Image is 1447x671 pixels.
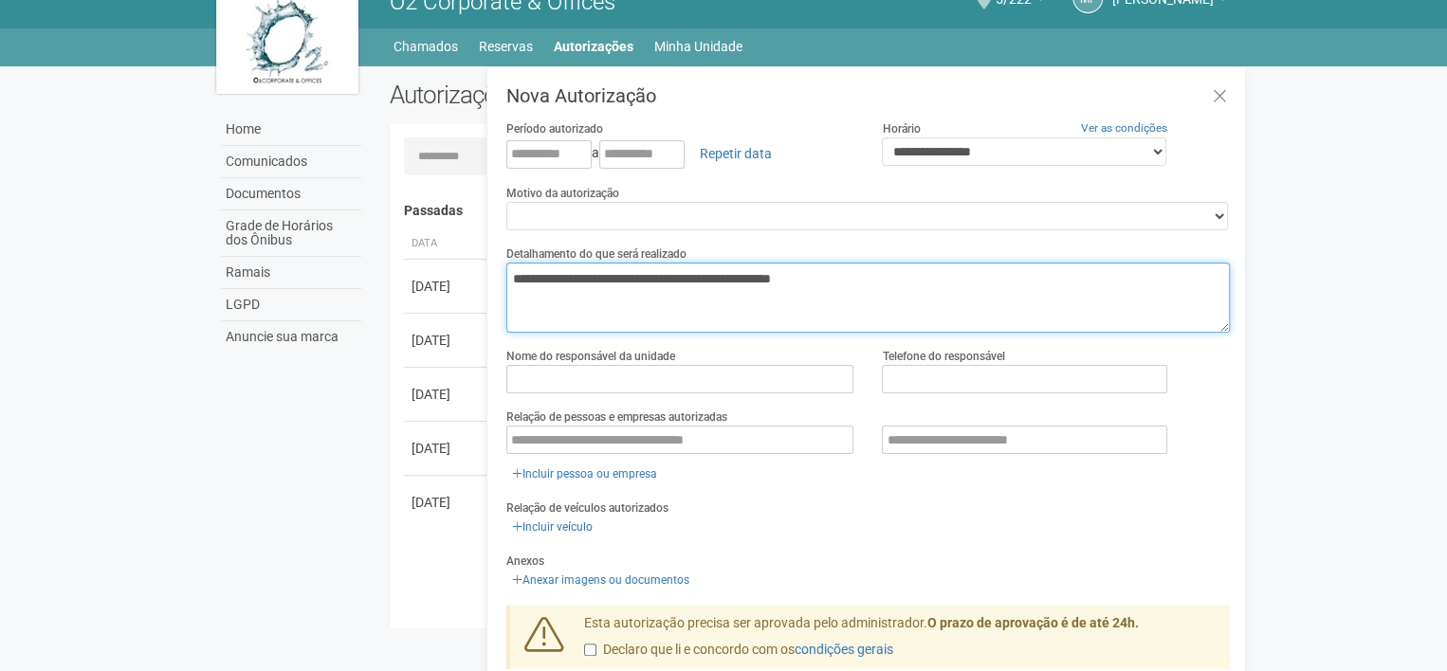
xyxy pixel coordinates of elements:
strong: O prazo de aprovação é de até 24h. [927,615,1139,630]
a: Comunicados [221,146,361,178]
label: Anexos [506,553,544,570]
a: Chamados [394,33,458,60]
a: Ver as condições [1081,121,1167,135]
label: Motivo da autorização [506,185,619,202]
a: Anuncie sua marca [221,321,361,353]
label: Período autorizado [506,120,603,137]
a: LGPD [221,289,361,321]
a: Reservas [479,33,533,60]
label: Declaro que li e concordo com os [584,641,893,660]
div: [DATE] [412,385,482,404]
a: Autorizações [554,33,633,60]
div: Esta autorização precisa ser aprovada pelo administrador. [570,614,1230,669]
a: Incluir pessoa ou empresa [506,463,663,484]
a: Minha Unidade [654,33,742,60]
label: Nome do responsável da unidade [506,348,675,365]
a: Documentos [221,178,361,210]
h2: Autorizações [390,81,796,109]
h3: Nova Autorização [506,86,1230,105]
input: Declaro que li e concordo com oscondições gerais [584,644,596,656]
div: [DATE] [412,331,482,350]
a: Repetir data [687,137,784,170]
a: Anexar imagens ou documentos [506,570,695,590]
a: Ramais [221,257,361,289]
div: [DATE] [412,439,482,458]
label: Relação de veículos autorizados [506,499,669,517]
a: condições gerais [795,642,893,657]
label: Detalhamento do que será realizado [506,245,687,263]
th: Data [404,228,489,260]
div: [DATE] [412,277,482,296]
a: Grade de Horários dos Ônibus [221,210,361,257]
label: Relação de pessoas e empresas autorizadas [506,408,727,426]
div: [DATE] [412,493,482,512]
label: Horário [882,120,920,137]
h4: Passadas [404,204,1217,218]
a: Incluir veículo [506,517,598,537]
label: Telefone do responsável [882,348,1004,365]
div: a [506,137,854,170]
a: Home [221,114,361,146]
